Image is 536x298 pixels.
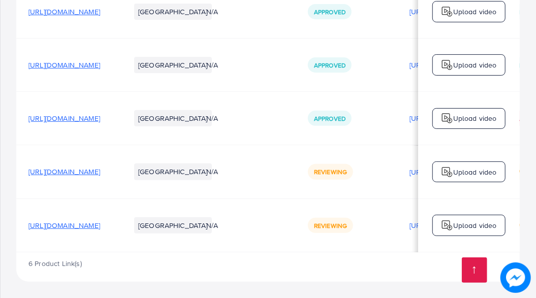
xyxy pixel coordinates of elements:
[314,168,347,176] span: Reviewing
[134,57,212,73] li: [GEOGRAPHIC_DATA]
[453,59,497,71] p: Upload video
[28,7,100,17] span: [URL][DOMAIN_NAME]
[134,4,212,20] li: [GEOGRAPHIC_DATA]
[28,167,100,177] span: [URL][DOMAIN_NAME]
[314,8,345,16] span: Approved
[453,166,497,178] p: Upload video
[441,166,453,178] img: logo
[28,60,100,70] span: [URL][DOMAIN_NAME]
[134,217,212,234] li: [GEOGRAPHIC_DATA]
[409,6,481,18] p: [URL][DOMAIN_NAME]
[314,114,345,123] span: Approved
[441,59,453,71] img: logo
[453,112,497,124] p: Upload video
[134,163,212,180] li: [GEOGRAPHIC_DATA]
[134,110,212,126] li: [GEOGRAPHIC_DATA]
[314,61,345,70] span: Approved
[409,219,481,231] p: [URL][DOMAIN_NAME]
[206,7,218,17] span: N/A
[409,166,481,178] p: [URL][DOMAIN_NAME]
[441,6,453,18] img: logo
[28,258,82,269] span: 6 Product Link(s)
[206,60,218,70] span: N/A
[206,113,218,123] span: N/A
[453,219,497,231] p: Upload video
[441,112,453,124] img: logo
[409,59,481,71] p: [URL][DOMAIN_NAME]
[28,220,100,230] span: [URL][DOMAIN_NAME]
[441,219,453,231] img: logo
[28,113,100,123] span: [URL][DOMAIN_NAME]
[409,112,481,124] p: [URL][DOMAIN_NAME]
[206,167,218,177] span: N/A
[453,6,497,18] p: Upload video
[500,262,531,293] img: image
[314,221,347,230] span: Reviewing
[206,220,218,230] span: N/A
